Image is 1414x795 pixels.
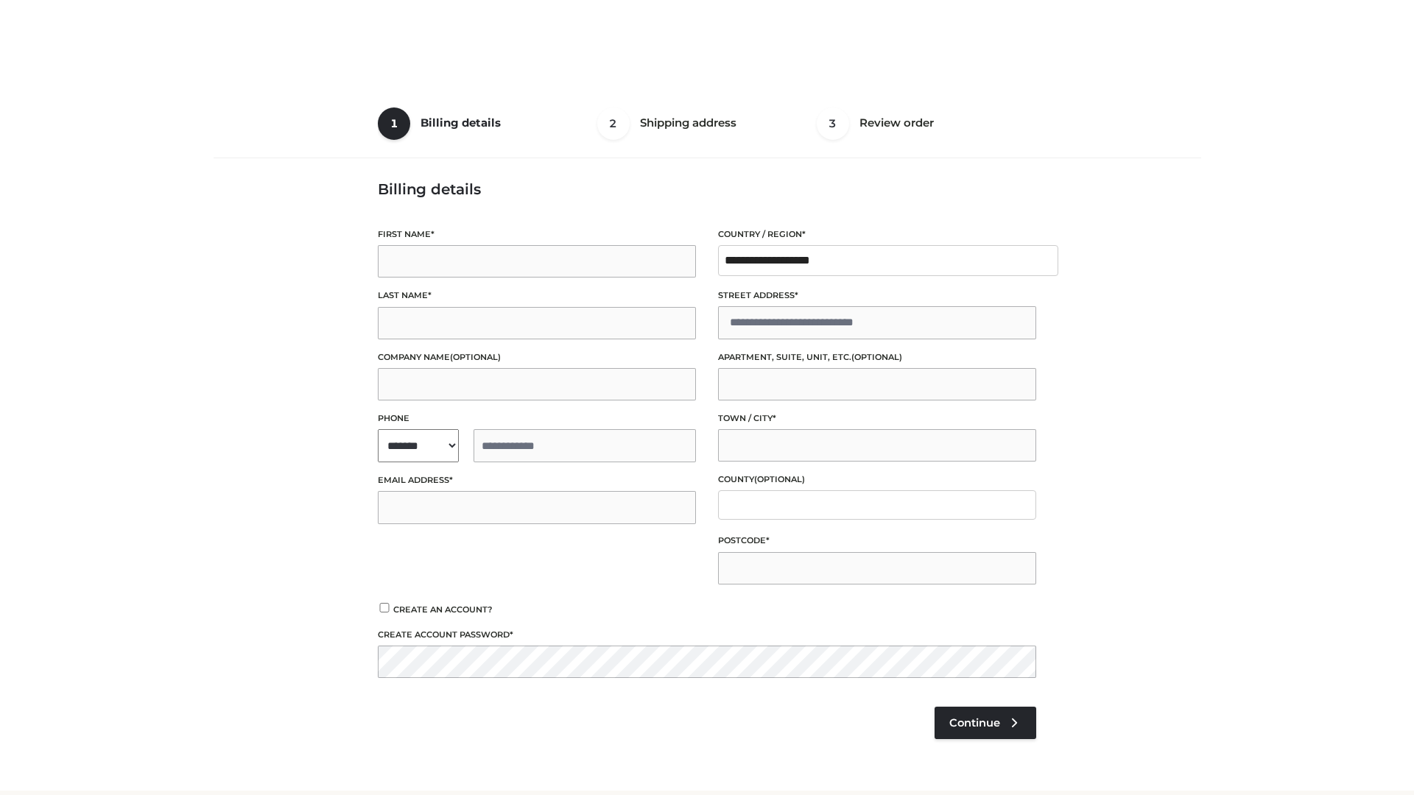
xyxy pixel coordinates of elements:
label: Apartment, suite, unit, etc. [718,350,1036,364]
label: Street address [718,289,1036,303]
span: 1 [378,107,410,140]
span: (optional) [851,352,902,362]
span: Shipping address [640,116,736,130]
span: (optional) [754,474,805,484]
span: 2 [597,107,630,140]
label: Email address [378,473,696,487]
label: First name [378,227,696,241]
span: Continue [949,716,1000,729]
label: County [718,473,1036,487]
label: Town / City [718,411,1036,425]
span: Create an account? [393,604,493,615]
label: Last name [378,289,696,303]
span: (optional) [450,352,501,362]
h3: Billing details [378,180,1036,198]
label: Phone [378,411,696,425]
label: Postcode [718,534,1036,548]
span: Review order [859,116,934,130]
label: Company name [378,350,696,364]
input: Create an account? [378,603,391,612]
label: Create account password [378,628,1036,642]
span: Billing details [421,116,501,130]
label: Country / Region [718,227,1036,241]
a: Continue [935,707,1036,739]
span: 3 [817,107,849,140]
